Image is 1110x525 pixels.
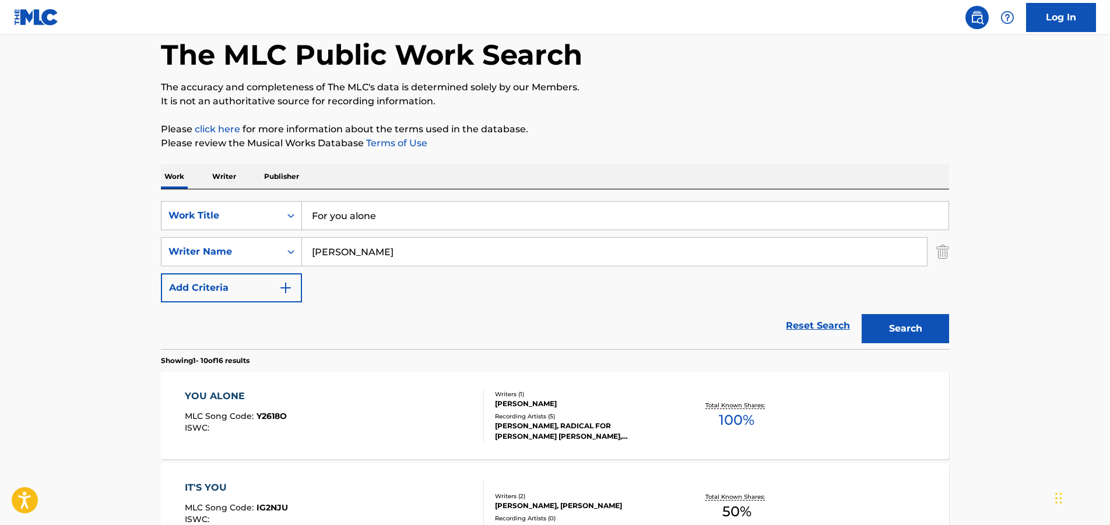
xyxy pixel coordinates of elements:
[161,201,949,349] form: Search Form
[257,502,288,513] span: IG2NJU
[364,138,427,149] a: Terms of Use
[209,164,240,189] p: Writer
[185,389,287,403] div: YOU ALONE
[168,245,273,259] div: Writer Name
[161,94,949,108] p: It is not an authoritative source for recording information.
[1026,3,1096,32] a: Log In
[495,501,671,511] div: [PERSON_NAME], [PERSON_NAME]
[14,9,59,26] img: MLC Logo
[195,124,240,135] a: click here
[965,6,989,29] a: Public Search
[185,481,288,495] div: IT'S YOU
[161,37,582,72] h1: The MLC Public Work Search
[161,80,949,94] p: The accuracy and completeness of The MLC's data is determined solely by our Members.
[719,410,754,431] span: 100 %
[862,314,949,343] button: Search
[161,122,949,136] p: Please for more information about the terms used in the database.
[185,514,212,524] span: ISWC :
[185,502,257,513] span: MLC Song Code :
[495,412,671,421] div: Recording Artists ( 5 )
[1055,481,1062,516] div: Drag
[495,492,671,501] div: Writers ( 2 )
[1052,469,1110,525] iframe: Chat Widget
[185,422,212,433] span: ISWC :
[705,401,768,410] p: Total Known Shares:
[495,399,671,409] div: [PERSON_NAME]
[261,164,303,189] p: Publisher
[185,411,257,421] span: MLC Song Code :
[936,237,949,266] img: Delete Criterion
[705,492,768,501] p: Total Known Shares:
[161,355,250,366] p: Showing 1 - 10 of 16 results
[168,209,273,223] div: Work Title
[780,313,856,339] a: Reset Search
[279,281,293,295] img: 9d2ae6d4665cec9f34b9.svg
[161,372,949,459] a: YOU ALONEMLC Song Code:Y2618OISWC:Writers (1)[PERSON_NAME]Recording Artists (5)[PERSON_NAME], RAD...
[161,273,302,302] button: Add Criteria
[996,6,1019,29] div: Help
[722,501,751,522] span: 50 %
[495,421,671,442] div: [PERSON_NAME], RADICAL FOR [PERSON_NAME] [PERSON_NAME], [PERSON_NAME], [PERSON_NAME]
[495,390,671,399] div: Writers ( 1 )
[495,514,671,523] div: Recording Artists ( 0 )
[257,411,287,421] span: Y2618O
[161,164,188,189] p: Work
[1000,10,1014,24] img: help
[970,10,984,24] img: search
[161,136,949,150] p: Please review the Musical Works Database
